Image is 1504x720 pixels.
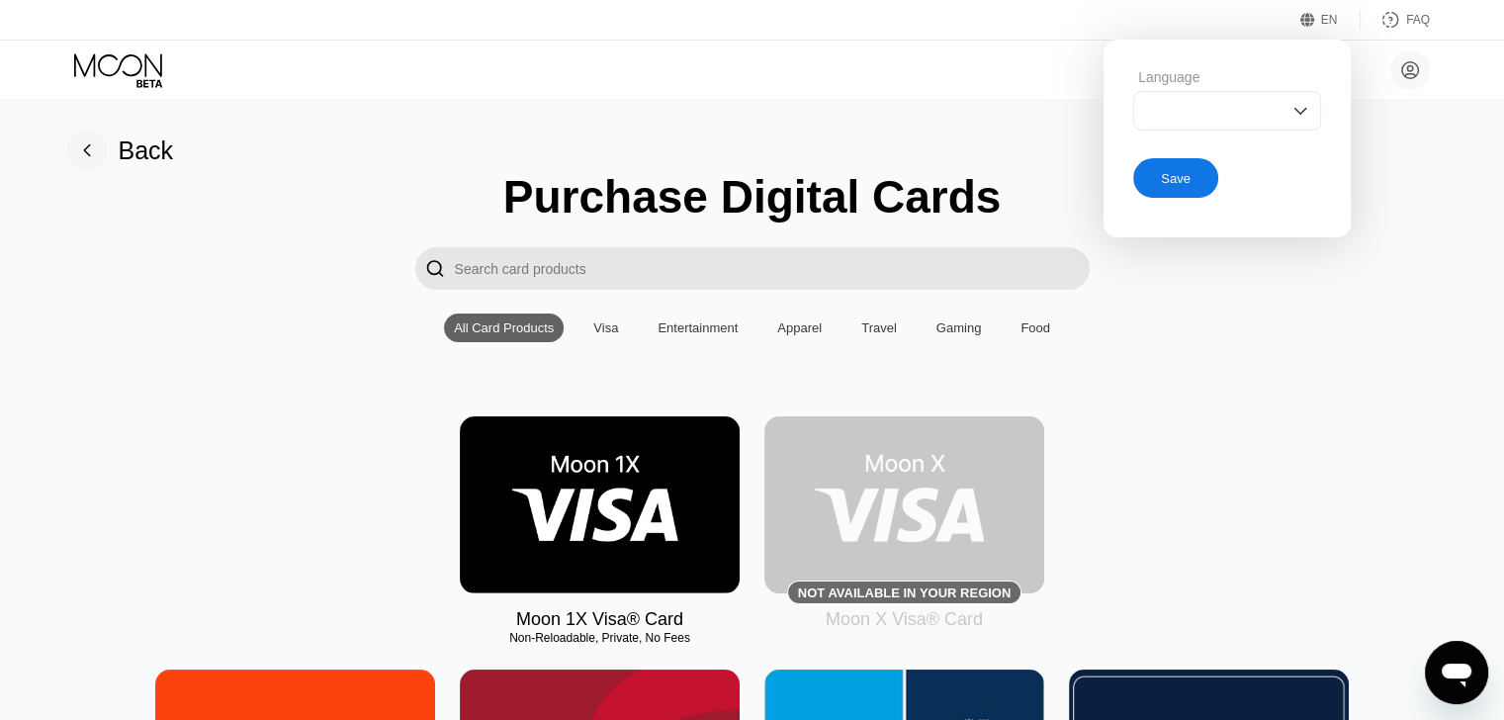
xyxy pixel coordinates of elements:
div: Purchase Digital Cards [503,170,1002,224]
input: Search card products [455,247,1090,290]
div: Apparel [767,314,832,342]
div: Travel [851,314,907,342]
div: Not available in your region [798,585,1011,600]
div: Entertainment [648,314,748,342]
div: FAQ [1406,13,1430,27]
div: EN [1321,13,1338,27]
div: Food [1020,320,1050,335]
div: All Card Products [444,314,564,342]
div: Moon 1X Visa® Card [516,609,683,630]
div: Save [1161,170,1191,187]
div: Not available in your region [764,416,1044,593]
div: Entertainment [658,320,738,335]
div: Food [1011,314,1060,342]
div: Gaming [927,314,992,342]
div: EN [1300,10,1361,30]
div:  [415,247,455,290]
div: Moon X Visa® Card [826,609,983,630]
div: Non-Reloadable, Private, No Fees [460,631,740,645]
div: Language [1133,69,1321,85]
div: Save [1133,150,1321,198]
div: All Card Products [454,320,554,335]
div: Travel [861,320,897,335]
div: Visa [593,320,618,335]
div:  [425,257,445,280]
div: Gaming [936,320,982,335]
div: Back [67,131,174,170]
div: FAQ [1361,10,1430,30]
iframe: 启动消息传送窗口的按钮 [1425,641,1488,704]
div: Visa [583,314,628,342]
div: Back [119,136,174,165]
div: Apparel [777,320,822,335]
